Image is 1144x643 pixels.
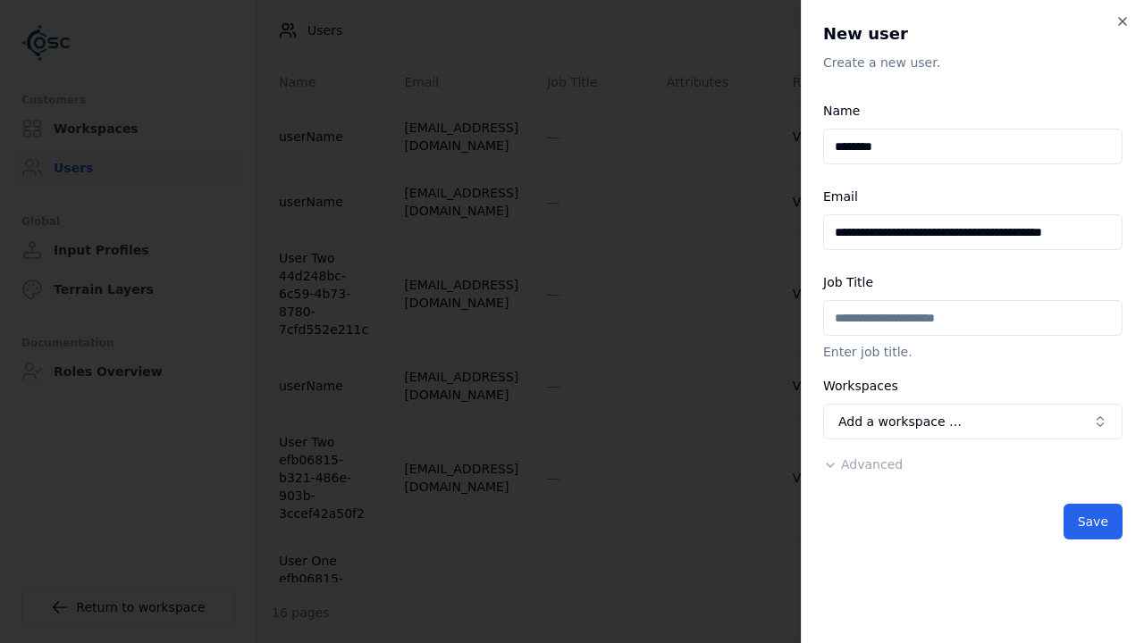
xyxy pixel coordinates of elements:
[823,189,858,204] label: Email
[838,413,962,430] span: Add a workspace …
[1064,504,1123,539] button: Save
[823,379,898,393] label: Workspaces
[823,104,860,118] label: Name
[823,455,903,473] button: Advanced
[823,54,1123,71] p: Create a new user.
[841,457,903,472] span: Advanced
[823,21,1123,46] h2: New user
[823,343,1123,361] p: Enter job title.
[823,275,873,289] label: Job Title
